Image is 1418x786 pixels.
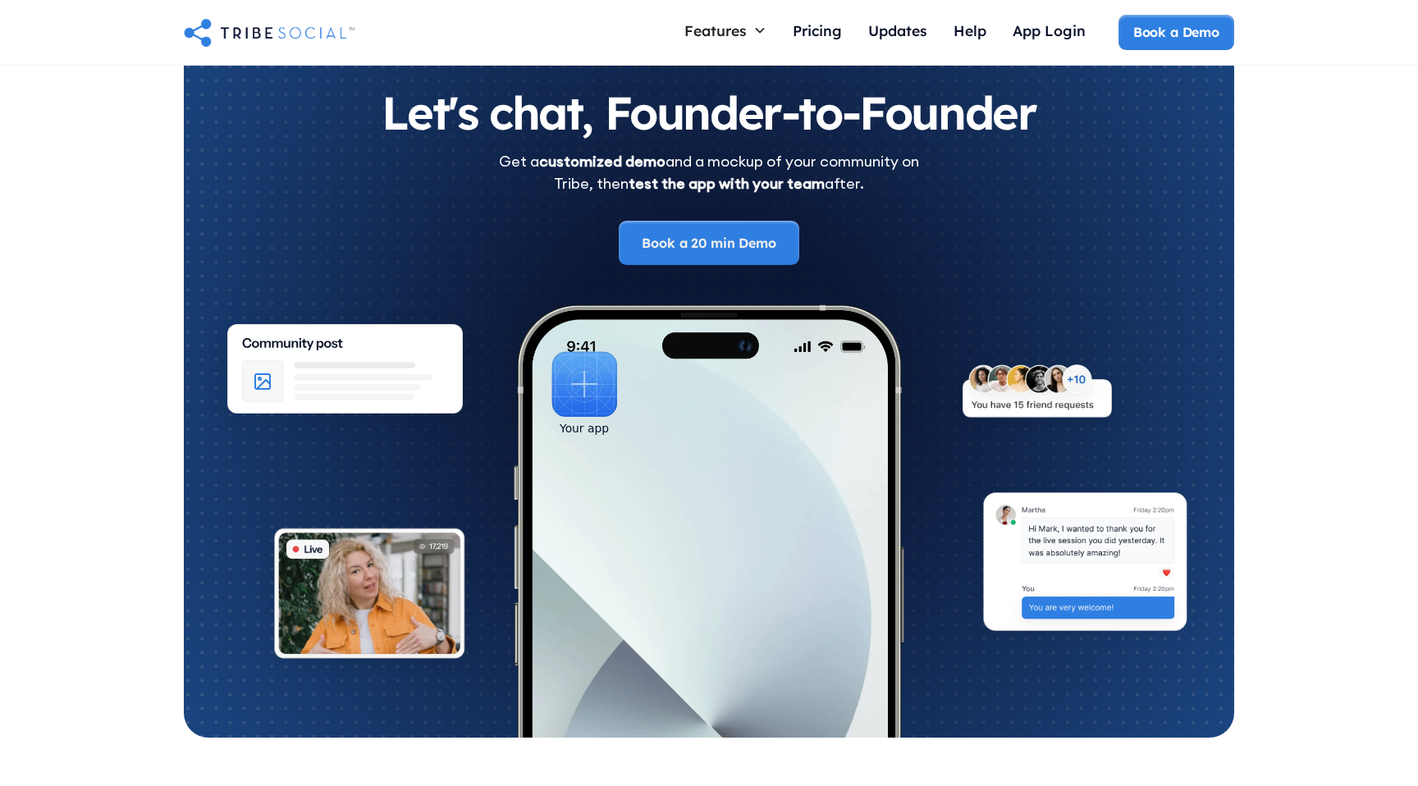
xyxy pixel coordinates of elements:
[780,15,855,50] a: Pricing
[999,15,1099,50] a: App Login
[629,174,825,193] strong: test the app with your team
[217,89,1201,137] h2: Let's chat, Founder-to-Founder
[619,221,798,265] a: Book a 20 min Demo
[855,15,940,50] a: Updates
[684,21,747,39] div: Features
[967,481,1203,651] img: An illustration of chat
[945,352,1129,440] img: An illustration of New friends requests
[1013,21,1086,39] div: App Login
[499,150,919,194] div: Get a and a mockup of your community on Tribe, then after.
[258,516,481,679] img: An illustration of Live video
[940,15,999,50] a: Help
[1118,15,1234,49] a: Book a Demo
[205,308,485,441] img: An illustration of Community Feed
[868,21,927,39] div: Updates
[184,16,354,48] a: home
[793,21,842,39] div: Pricing
[954,21,986,39] div: Help
[539,152,666,171] strong: customized demo
[671,15,780,46] div: Features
